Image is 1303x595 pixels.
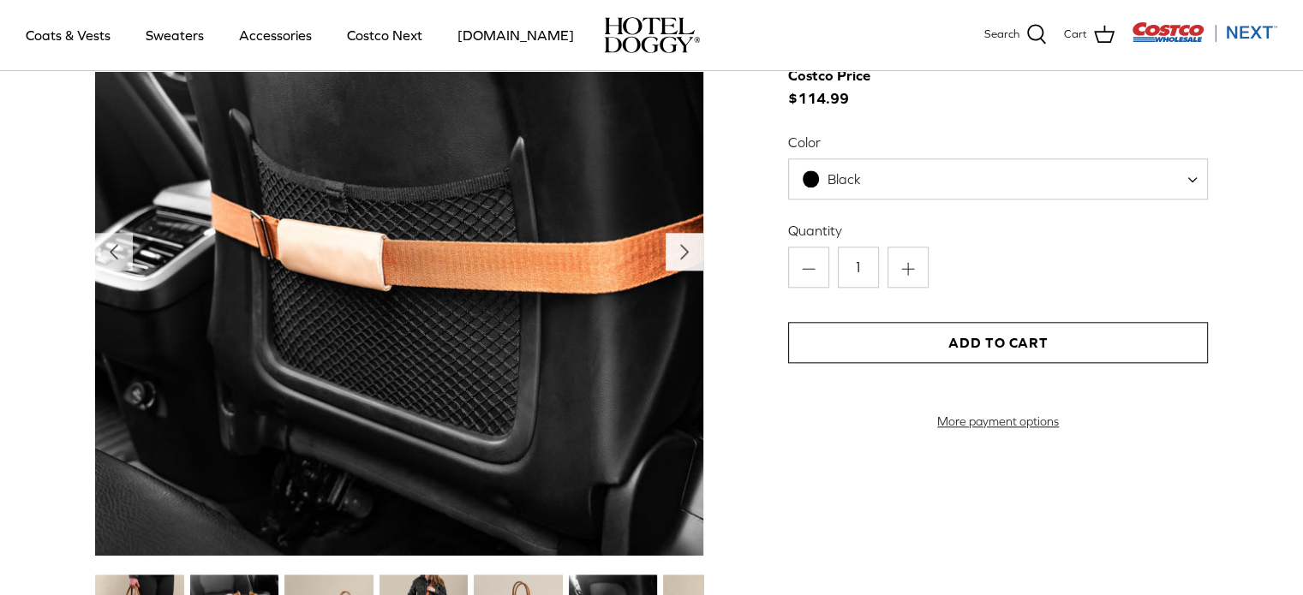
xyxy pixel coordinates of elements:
span: Black [789,170,895,188]
img: hoteldoggycom [604,17,700,53]
a: Accessories [224,6,327,64]
span: Search [984,26,1019,44]
span: Cart [1064,26,1087,44]
label: Color [788,133,1208,152]
span: Black [828,171,861,187]
a: Cart [1064,24,1115,46]
a: Search [984,24,1047,46]
a: Sweaters [130,6,219,64]
a: Visit Costco Next [1132,33,1277,45]
button: Add to Cart [788,322,1208,363]
a: Coats & Vests [10,6,126,64]
label: Quantity [788,221,1208,240]
a: Costco Next [332,6,438,64]
div: Costco Price [788,64,870,87]
span: Black [788,158,1208,199]
a: [DOMAIN_NAME] [442,6,589,64]
a: hoteldoggy.com hoteldoggycom [604,17,700,53]
button: Next [666,233,703,271]
img: Costco Next [1132,21,1277,43]
a: More payment options [788,414,1208,429]
input: Quantity [838,247,879,288]
span: $114.99 [788,64,888,110]
button: Previous [95,233,133,271]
